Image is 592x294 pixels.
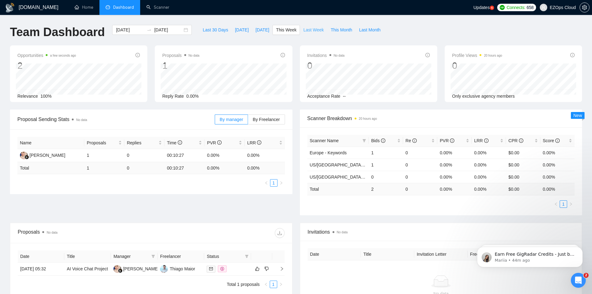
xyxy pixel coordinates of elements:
td: 0.00 % [245,162,285,174]
span: 0.00% [186,94,199,99]
td: 00:10:27 [164,162,204,174]
td: 0.00 % [540,183,575,195]
td: $0.00 [506,159,540,171]
span: Dashboard [113,5,134,10]
li: Next Page [277,281,285,288]
td: 0.00% [437,147,471,159]
button: dislike [263,265,270,273]
span: filter [245,254,249,258]
th: Date [18,250,64,263]
span: Profile Views [452,52,502,59]
li: Next Page [278,179,285,187]
td: 0.00 % [472,183,506,195]
td: 1 [84,149,124,162]
span: Relevance [17,94,38,99]
button: left [263,179,270,187]
span: Last Week [303,26,324,33]
span: download [275,231,284,236]
td: Total [17,162,84,174]
span: left [264,181,268,185]
button: like [254,265,261,273]
td: 0 [403,171,437,183]
li: Next Page [567,200,575,208]
td: 0 [369,171,403,183]
span: 2 [584,273,589,278]
span: Last Month [359,26,380,33]
img: gigradar-bm.png [25,155,29,159]
button: [DATE] [252,25,273,35]
span: No data [76,118,87,122]
td: 0 [403,183,437,195]
span: Scanner Name [310,138,339,143]
span: info-circle [281,53,285,57]
td: $0.00 [506,147,540,159]
th: Name [17,137,84,149]
th: Manager [111,250,158,263]
span: Scanner Breakdown [307,114,575,122]
span: filter [244,252,250,261]
span: Only exclusive agency members [452,94,515,99]
div: [PERSON_NAME] [123,265,159,272]
button: download [275,228,285,238]
span: info-circle [450,138,454,143]
span: filter [361,136,367,145]
img: TM [160,265,168,273]
td: 0.00% [540,171,575,183]
span: No data [47,231,57,234]
td: 0.00% [204,149,245,162]
span: [DATE] [235,26,249,33]
span: like [255,266,259,271]
a: US/[GEOGRAPHIC_DATA] - AI (10k+) ($55) [310,175,395,180]
span: info-circle [484,138,489,143]
span: Acceptance Rate [307,94,341,99]
span: Time [167,140,182,145]
span: This Month [331,26,352,33]
button: right [567,200,575,208]
span: Bids [371,138,385,143]
a: 1 [270,281,277,288]
span: -- [343,94,346,99]
span: to [147,27,152,32]
span: filter [150,252,156,261]
td: AI Voice Chat Project [64,263,111,276]
span: filter [151,254,155,258]
iframe: Intercom notifications message [468,234,592,277]
td: 0.00% [472,147,506,159]
span: No data [337,231,348,234]
div: 0 [452,60,502,72]
th: Title [64,250,111,263]
td: 0.00% [472,159,506,171]
li: 1 [270,179,278,187]
span: info-circle [570,53,575,57]
span: Replies [127,139,157,146]
span: dollar [220,267,224,271]
td: 1 [369,159,403,171]
span: New [573,113,582,118]
td: 0.00 % [204,162,245,174]
a: AI Voice Chat Project [67,266,108,271]
span: Proposals [162,52,199,59]
span: info-circle [425,53,430,57]
input: End date [154,26,182,33]
li: Previous Page [262,281,270,288]
span: Invitations [308,228,575,236]
span: Status [207,253,242,260]
a: AJ[PERSON_NAME] [113,266,159,271]
span: Proposal Sending Stats [17,115,215,123]
td: 2 [369,183,403,195]
span: swap-right [147,27,152,32]
span: 100% [40,94,52,99]
td: 0.00 % [437,183,471,195]
span: left [264,282,268,286]
td: 0 [124,149,164,162]
span: PVR [440,138,454,143]
th: Freelancer [158,250,204,263]
span: Opportunities [17,52,76,59]
span: info-circle [555,138,560,143]
span: info-circle [257,140,261,145]
span: dislike [264,266,269,271]
td: 00:10:27 [164,149,204,162]
iframe: Intercom live chat [571,273,586,288]
a: 5 [490,6,494,10]
span: By Freelancer [253,117,280,122]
